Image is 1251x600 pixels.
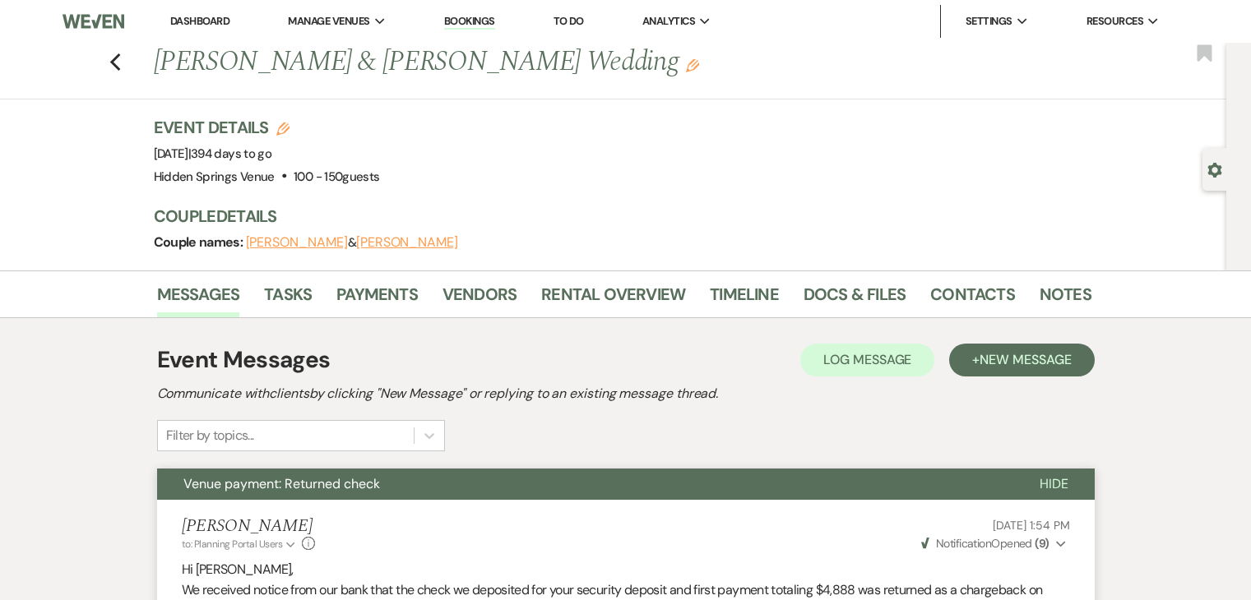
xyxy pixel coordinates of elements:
h1: Event Messages [157,343,331,377]
a: Notes [1040,281,1091,317]
button: Hide [1013,468,1095,500]
button: +New Message [949,344,1094,376]
a: Docs & Files [804,281,906,317]
h3: Event Details [154,116,380,139]
span: Manage Venues [288,13,369,30]
span: Hide [1040,475,1068,492]
button: Open lead details [1207,161,1222,177]
p: Hi [PERSON_NAME], [182,559,1070,580]
a: Contacts [930,281,1015,317]
span: Opened [921,536,1049,551]
span: Couple names: [154,233,246,251]
span: Notification [936,536,991,551]
h1: [PERSON_NAME] & [PERSON_NAME] Wedding [154,43,891,82]
button: [PERSON_NAME] [246,236,348,249]
span: Resources [1087,13,1143,30]
button: Log Message [800,344,934,376]
a: Messages [157,281,240,317]
span: Venue payment: Returned check [183,475,380,492]
h3: Couple Details [154,205,1075,228]
button: NotificationOpened (9) [919,535,1070,552]
span: to: Planning Portal Users [182,538,283,551]
span: 394 days to go [191,145,271,162]
button: Venue payment: Returned check [157,468,1013,500]
button: [PERSON_NAME] [356,236,458,249]
span: 100 - 150 guests [294,168,379,185]
button: Edit [686,58,699,72]
span: Log Message [823,351,911,368]
a: To Do [554,14,584,28]
h2: Communicate with clients by clicking "New Message" or replying to an existing message thread. [157,384,1095,404]
a: Bookings [444,14,495,30]
span: [DATE] 1:54 PM [993,518,1069,533]
a: Dashboard [170,14,229,28]
span: [DATE] [154,145,272,162]
a: Rental Overview [541,281,685,317]
button: to: Planning Portal Users [182,537,299,552]
span: Analytics [642,13,695,30]
span: & [246,234,458,251]
a: Vendors [442,281,517,317]
a: Timeline [710,281,779,317]
span: Hidden Springs Venue [154,168,275,185]
span: Settings [966,13,1012,30]
span: | [188,145,271,162]
a: Tasks [264,281,312,317]
div: Filter by topics... [166,426,254,445]
span: New Message [980,351,1071,368]
img: Weven Logo [63,4,124,39]
h5: [PERSON_NAME] [182,516,316,537]
a: Payments [336,281,418,317]
strong: ( 9 ) [1035,536,1049,551]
